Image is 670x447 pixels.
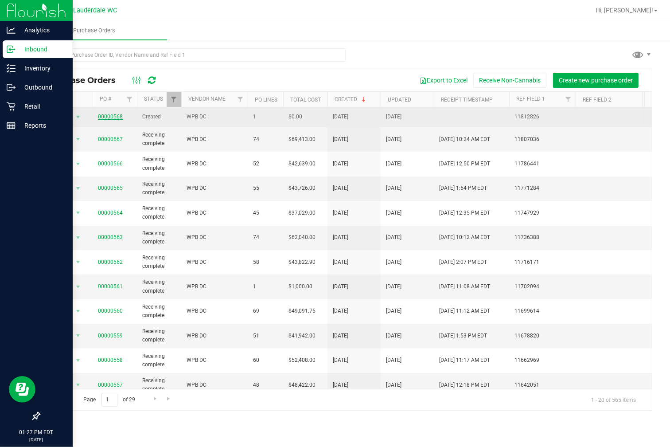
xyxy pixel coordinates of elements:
a: Ref Field 1 [516,96,545,102]
span: [DATE] [333,160,348,168]
span: [DATE] 12:35 PM EDT [439,209,490,217]
input: 1 [101,393,117,407]
span: select [73,182,84,195]
span: WPB DC [187,160,242,168]
span: [DATE] 2:07 PM EDT [439,258,487,267]
button: Create new purchase order [553,73,639,88]
span: 11642051 [514,381,570,389]
a: Updated [388,97,411,103]
span: Receiving complete [142,229,176,246]
span: [DATE] [386,113,401,121]
span: Receiving complete [142,376,176,393]
span: Ft. Lauderdale WC [64,7,117,14]
span: WPB DC [187,113,242,121]
span: Receiving complete [142,278,176,295]
span: [DATE] [333,307,348,315]
span: WPB DC [187,135,242,144]
a: Filter [561,92,576,107]
inline-svg: Reports [7,121,16,130]
span: [DATE] 11:17 AM EDT [439,356,490,365]
span: select [73,111,84,123]
a: Go to the next page [148,393,161,405]
p: [DATE] [4,436,69,443]
inline-svg: Inventory [7,64,16,73]
span: 45 [253,209,278,217]
span: [DATE] 11:08 AM EDT [439,282,490,291]
span: 1 [253,282,278,291]
a: 00000562 [98,259,123,265]
a: 00000567 [98,136,123,142]
span: select [73,305,84,318]
span: [DATE] [333,184,348,192]
span: WPB DC [187,209,242,217]
a: 00000561 [98,283,123,290]
span: [DATE] [386,381,401,389]
button: Export to Excel [414,73,473,88]
span: [DATE] [386,160,401,168]
span: 1 [253,113,278,121]
p: Outbound [16,82,69,93]
a: Vendor Name [188,96,226,102]
a: 00000568 [98,114,123,120]
p: Retail [16,101,69,112]
span: 51 [253,332,278,340]
span: [DATE] 12:50 PM EDT [439,160,490,168]
span: [DATE] 11:12 AM EDT [439,307,490,315]
a: PO # [100,96,111,102]
span: 11747929 [514,209,570,217]
a: Ref Field 2 [583,97,612,103]
a: Created [335,96,367,102]
a: 00000564 [98,210,123,216]
span: 11812826 [514,113,570,121]
span: Page of 29 [76,393,143,407]
a: Purchase Orders [21,21,167,40]
a: PO Lines [255,97,277,103]
p: Inventory [16,63,69,74]
a: 00000560 [98,308,123,314]
span: select [73,158,84,170]
span: [DATE] [333,113,348,121]
span: 11702094 [514,282,570,291]
a: Receipt Timestamp [441,97,493,103]
span: WPB DC [187,282,242,291]
p: Reports [16,120,69,131]
span: 11736388 [514,233,570,242]
span: 60 [253,356,278,365]
span: [DATE] 1:53 PM EDT [439,332,487,340]
input: Search Purchase Order ID, Vendor Name and Ref Field 1 [39,48,346,62]
span: Receiving complete [142,352,176,369]
span: Create new purchase order [559,77,633,84]
span: 11662969 [514,356,570,365]
span: [DATE] [333,258,348,267]
a: 00000558 [98,357,123,363]
p: 01:27 PM EDT [4,428,69,436]
span: WPB DC [187,184,242,192]
span: [DATE] [333,233,348,242]
span: Receiving complete [142,204,176,221]
span: [DATE] [333,209,348,217]
span: [DATE] [333,356,348,365]
a: Status [144,96,163,102]
span: [DATE] [386,332,401,340]
span: [DATE] [333,282,348,291]
span: 11699614 [514,307,570,315]
span: 48 [253,381,278,389]
span: select [73,133,84,145]
span: 74 [253,135,278,144]
a: Go to the last page [163,393,175,405]
span: $48,422.00 [288,381,316,389]
span: 1 - 20 of 565 items [584,393,643,406]
span: Receiving complete [142,155,176,172]
span: $37,029.00 [288,209,316,217]
inline-svg: Inbound [7,45,16,54]
span: Receiving complete [142,131,176,148]
button: Receive Non-Cannabis [473,73,546,88]
span: select [73,207,84,219]
span: [DATE] [386,184,401,192]
span: WPB DC [187,332,242,340]
span: $42,639.00 [288,160,316,168]
span: $62,040.00 [288,233,316,242]
a: 00000559 [98,333,123,339]
span: [DATE] [386,356,401,365]
span: select [73,281,84,293]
